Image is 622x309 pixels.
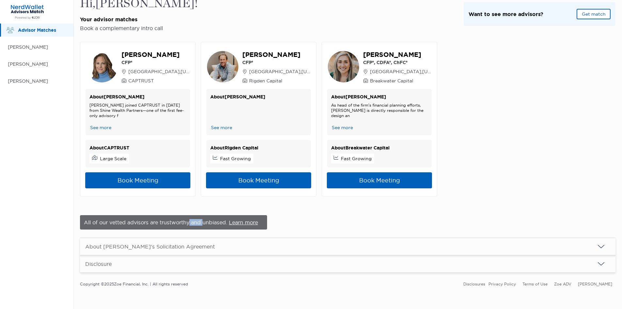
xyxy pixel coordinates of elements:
[210,93,307,101] p: About [PERSON_NAME]
[488,282,516,286] a: Privacy Policy
[331,103,428,118] div: As head of the firm’s financial planning efforts, [PERSON_NAME] is directly responsible for the d...
[242,68,311,75] p: [GEOGRAPHIC_DATA] , [US_STATE]
[229,219,258,226] a: Learn more
[363,59,432,66] p: CFP®, CDFA®, ChFC®
[86,50,190,84] button: advisor picture[PERSON_NAME]CFP® [GEOGRAPHIC_DATA],[US_STATE] CAPTRUST
[86,50,118,83] img: advisor picture
[121,59,190,66] p: CFP®
[469,10,543,18] p: Want to see more advisors?
[206,172,311,188] button: Book Meeting
[85,261,112,267] div: Disclosure
[18,26,67,34] p: Advisor Matches
[89,103,186,118] p: [PERSON_NAME] joined CAPTRUST in [DATE] from Shine Wealth Partners—one of the first fee-only advi...
[331,124,354,131] button: See more
[327,50,432,84] button: advisor picture[PERSON_NAME]CFP®, CDFA®, ChFC® [GEOGRAPHIC_DATA],[US_STATE] Breakwater Capital
[327,50,360,83] img: advisor picture
[363,50,432,59] p: [PERSON_NAME]
[210,144,307,152] p: About Rigden Capital
[331,144,428,152] p: About Breakwater Capital
[597,243,605,250] img: icon arrow
[80,16,198,23] h2: Your advisor matches
[85,243,215,250] div: About [PERSON_NAME]'s Solicitation Agreement
[363,77,432,84] p: Breakwater Capital
[463,282,485,286] a: Disclosures
[554,282,571,286] a: Zoe ADV
[327,172,432,188] button: Book Meeting
[210,124,233,131] button: See more
[85,172,190,188] button: Book Meeting
[100,155,126,162] p: Large Scale
[522,282,548,286] a: Terms of Use
[121,68,190,75] p: [GEOGRAPHIC_DATA] , [US_STATE]
[242,50,311,59] p: [PERSON_NAME]
[89,144,186,152] p: About CAPTRUST
[242,59,311,66] p: CFP®
[577,9,611,19] button: Get match
[8,60,67,68] p: [PERSON_NAME]
[206,50,239,83] img: advisor picture
[220,155,251,162] p: Fast Growing
[341,155,372,162] p: Fast Growing
[121,77,190,84] p: CAPTRUST
[8,43,67,51] p: [PERSON_NAME]
[578,282,612,286] a: [PERSON_NAME]
[331,93,428,101] p: About [PERSON_NAME]
[84,219,229,226] span: All of our vetted advisors are trustworthy and unbiased.
[89,124,112,131] button: See more
[206,50,311,84] button: advisor picture[PERSON_NAME]CFP® [GEOGRAPHIC_DATA],[US_STATE] Rigden Capital
[242,77,311,84] p: Rigden Capital
[89,93,186,101] p: About [PERSON_NAME]
[8,77,67,85] p: [PERSON_NAME]
[80,280,188,288] p: Copyright © 2025 Zoe Financial, Inc. | All rights reserved
[121,50,190,59] p: [PERSON_NAME]
[597,260,605,268] img: icon arrow
[8,4,47,19] img: Zoe Financial
[80,25,198,31] h3: Book a complementary intro call
[363,68,432,75] p: [GEOGRAPHIC_DATA] , [US_STATE]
